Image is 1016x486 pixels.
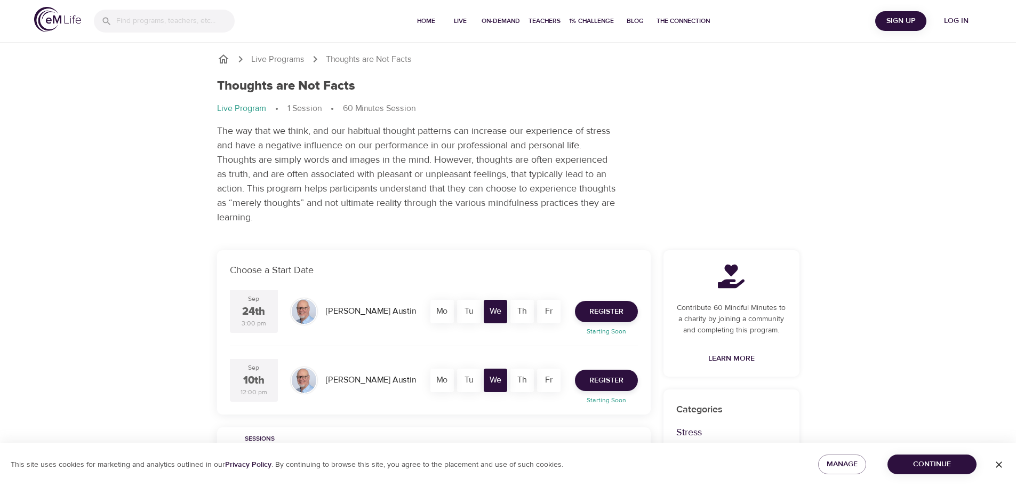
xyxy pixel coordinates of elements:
[510,369,534,392] div: Th
[484,300,507,323] div: We
[217,102,799,115] nav: breadcrumb
[326,53,412,66] p: Thoughts are Not Facts
[430,300,454,323] div: Mo
[575,370,638,391] button: Register
[343,102,415,115] p: 60 Minutes Session
[322,301,420,322] div: [PERSON_NAME] Austin
[622,15,648,27] span: Blog
[575,301,638,322] button: Register
[657,15,710,27] span: The Connection
[322,370,420,391] div: [PERSON_NAME] Austin
[896,458,968,471] span: Continue
[413,15,439,27] span: Home
[225,460,271,469] a: Privacy Policy
[248,294,259,304] div: Sep
[251,53,305,66] a: Live Programs
[704,349,759,369] a: Learn More
[818,455,866,474] button: Manage
[708,352,755,365] span: Learn More
[887,455,977,474] button: Continue
[827,458,858,471] span: Manage
[676,402,787,417] p: Categories
[287,102,322,115] p: 1 Session
[569,326,644,336] p: Starting Soon
[243,373,265,388] div: 10th
[242,319,266,328] div: 3:00 pm
[217,124,617,225] p: The way that we think, and our habitual thought patterns can increase our experience of stress an...
[537,300,561,323] div: Fr
[447,15,473,27] span: Live
[484,369,507,392] div: We
[676,440,787,454] p: Focus
[931,11,982,31] button: Log in
[510,300,534,323] div: Th
[116,10,235,33] input: Find programs, teachers, etc...
[875,11,926,31] button: Sign Up
[589,374,623,387] span: Register
[241,388,267,397] div: 12:00 pm
[529,15,561,27] span: Teachers
[457,369,481,392] div: Tu
[217,78,355,94] h1: Thoughts are Not Facts
[34,7,81,32] img: logo
[217,53,799,66] nav: breadcrumb
[569,15,614,27] span: 1% Challenge
[430,369,454,392] div: Mo
[217,102,266,115] p: Live Program
[230,263,638,277] p: Choose a Start Date
[537,369,561,392] div: Fr
[248,363,259,372] div: Sep
[589,305,623,318] span: Register
[457,300,481,323] div: Tu
[569,395,644,405] p: Starting Soon
[242,304,265,320] div: 24th
[223,434,296,445] span: Sessions
[676,302,787,336] p: Contribute 60 Mindful Minutes to a charity by joining a community and completing this program.
[879,14,922,28] span: Sign Up
[482,15,520,27] span: On-Demand
[935,14,978,28] span: Log in
[676,425,787,440] p: Stress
